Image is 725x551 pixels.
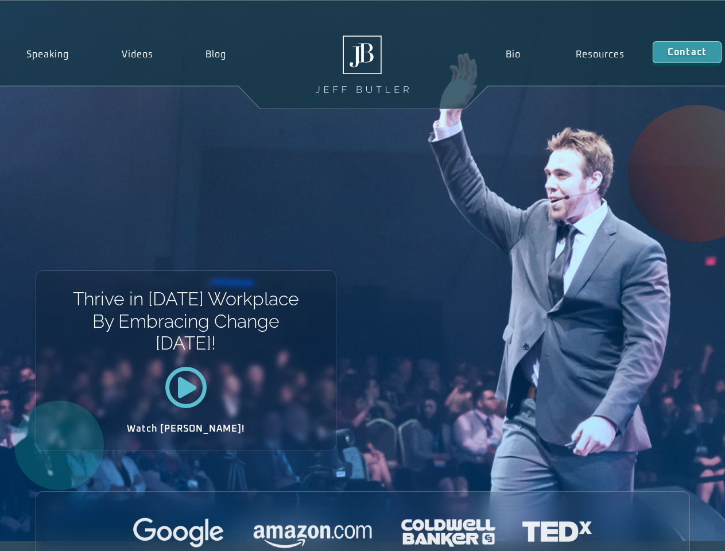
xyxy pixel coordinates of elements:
a: Blog [179,41,253,68]
h2: Watch [PERSON_NAME]! [76,424,296,433]
a: Videos [95,41,180,68]
nav: Menu [478,41,652,68]
a: Resources [548,41,653,68]
h1: Thrive in [DATE] Workplace By Embracing Change [DATE]! [72,288,300,354]
a: Contact [653,41,722,63]
span: Contact [668,48,707,57]
a: Bio [478,41,548,68]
